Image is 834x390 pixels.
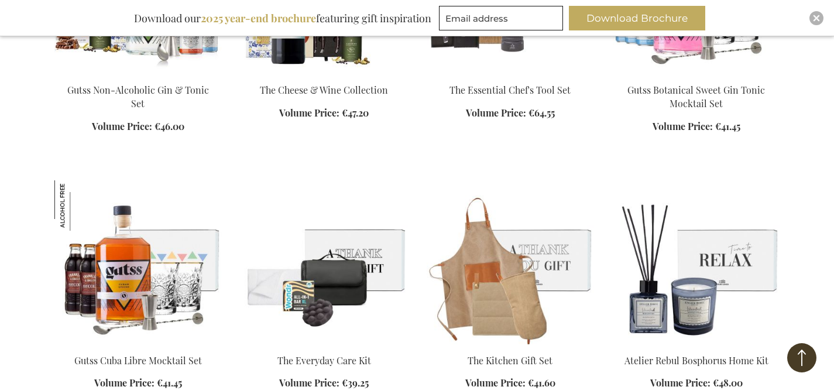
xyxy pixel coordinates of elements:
span: Volume Price: [94,377,155,389]
a: Volume Price: €41.45 [94,377,182,390]
span: Volume Price: [279,107,339,119]
a: Atelier Rebul Bosphorus Home Kit [624,354,768,367]
span: Volume Price: [653,120,713,132]
span: €41.60 [528,377,555,389]
img: The Everyday Care Kit [241,180,408,344]
span: €46.00 [155,120,184,132]
img: Gutss Cuba Libre Mocktail Set [54,180,105,231]
b: 2025 year-end brochure [201,11,316,25]
span: €64.55 [528,107,555,119]
span: Volume Price: [466,107,526,119]
a: The Kitchen Gift Set [468,354,552,367]
span: €41.45 [715,120,740,132]
div: Download our featuring gift inspiration [129,6,437,30]
img: Gutss Cuba Libre Mocktail Set [54,180,222,344]
input: Email address [439,6,563,30]
img: The Kitchen Gift Set [427,180,594,344]
a: Volume Price: €39.25 [279,377,369,390]
a: The Everyday Care Kit [241,340,408,351]
span: €39.25 [342,377,369,389]
span: €47.20 [342,107,369,119]
span: Volume Price: [465,377,526,389]
a: Volume Price: €47.20 [279,107,369,120]
a: Volume Price: €64.55 [466,107,555,120]
a: Gutss Cuba Libre Mocktail Set Gutss Cuba Libre Mocktail Set [54,340,222,351]
a: Gutss Botanical Sweet Gin Tonic Mocktail Set [613,69,780,80]
span: €48.00 [713,377,743,389]
a: The Essential Chef's Tool Set [449,84,571,96]
a: The Essential Chef's Tool Set [427,69,594,80]
form: marketing offers and promotions [439,6,567,34]
span: Volume Price: [279,377,339,389]
a: Gutss Non-Alcoholic Gin & Tonic Set [54,69,222,80]
a: Volume Price: €48.00 [650,377,743,390]
button: Download Brochure [569,6,705,30]
div: Close [809,11,823,25]
a: Volume Price: €46.00 [92,120,184,134]
a: Atelier Rebul Bosphorus Home Kit [613,340,780,351]
a: Gutss Non-Alcoholic Gin & Tonic Set [67,84,209,110]
a: Gutss Cuba Libre Mocktail Set [74,354,202,367]
a: Volume Price: €41.45 [653,120,740,134]
a: The Everyday Care Kit [277,354,371,367]
span: Volume Price: [650,377,711,389]
a: The Cheese & Wine Collection [260,84,388,96]
a: Volume Price: €41.60 [465,377,555,390]
img: Close [813,15,820,22]
a: Gutss Botanical Sweet Gin Tonic Mocktail Set [627,84,765,110]
a: The Kitchen Gift Set [427,340,594,351]
img: Atelier Rebul Bosphorus Home Kit [613,180,780,344]
span: Volume Price: [92,120,152,132]
span: €41.45 [157,377,182,389]
a: The Cheese & Wine Collection [241,69,408,80]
